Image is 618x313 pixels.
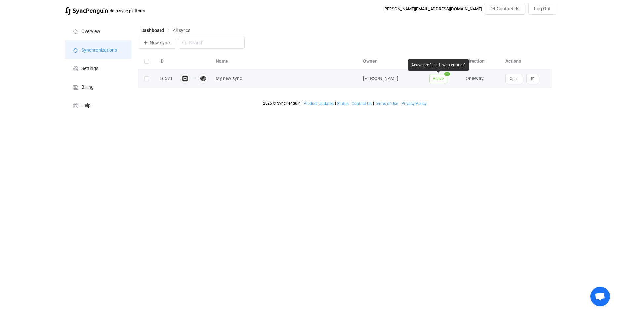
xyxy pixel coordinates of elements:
[408,59,469,71] div: Active profiles: 1, with errors: 0
[65,59,131,77] a: Settings
[180,73,190,84] img: square.png
[156,75,176,82] div: 16571
[350,101,351,106] span: |
[590,287,610,306] a: Open chat
[502,58,552,65] div: Actions
[303,101,334,106] a: Product Updates
[429,74,447,83] span: Active
[375,101,398,106] a: Terms of Use
[360,58,426,65] div: Owner
[81,48,117,53] span: Synchronizations
[534,6,551,11] span: Log Out
[304,101,334,106] span: Product Updates
[138,37,175,49] button: New sync
[81,29,100,34] span: Overview
[65,7,108,15] img: syncpenguin.svg
[150,40,170,45] span: New sync
[65,22,131,40] a: Overview
[505,74,523,83] button: Open
[528,3,556,15] button: Log Out
[108,6,110,15] span: |
[426,58,462,65] div: Status
[462,58,502,65] div: Direction
[65,96,131,114] a: Help
[156,58,176,65] div: ID
[212,58,360,65] div: Name
[110,8,145,13] span: data sync platform
[141,28,190,33] div: Breadcrumb
[65,77,131,96] a: Billing
[462,75,502,82] div: One-way
[81,103,91,108] span: Help
[383,6,482,11] div: [PERSON_NAME][EMAIL_ADDRESS][DOMAIN_NAME]
[401,101,427,106] a: Privacy Policy
[351,101,372,106] a: Contact Us
[263,101,301,106] span: 2025 © SyncPenguin
[179,37,245,49] input: Search
[399,101,400,106] span: |
[81,66,98,71] span: Settings
[216,75,242,82] span: My new sync
[65,40,131,59] a: Synchronizations
[485,3,525,15] button: Contact Us
[302,101,303,106] span: |
[65,6,145,15] a: |data sync platform
[444,72,450,76] span: 1
[337,101,349,106] a: Status
[335,101,336,106] span: |
[497,6,519,11] span: Contact Us
[363,76,398,81] span: [PERSON_NAME]
[173,28,190,33] span: All syncs
[401,101,427,106] span: Privacy Policy
[373,101,374,106] span: |
[510,76,519,81] span: Open
[375,101,398,106] span: Terms of Use
[198,73,208,84] img: squarespace.png
[141,28,164,33] span: Dashboard
[81,85,94,90] span: Billing
[505,76,523,81] a: Open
